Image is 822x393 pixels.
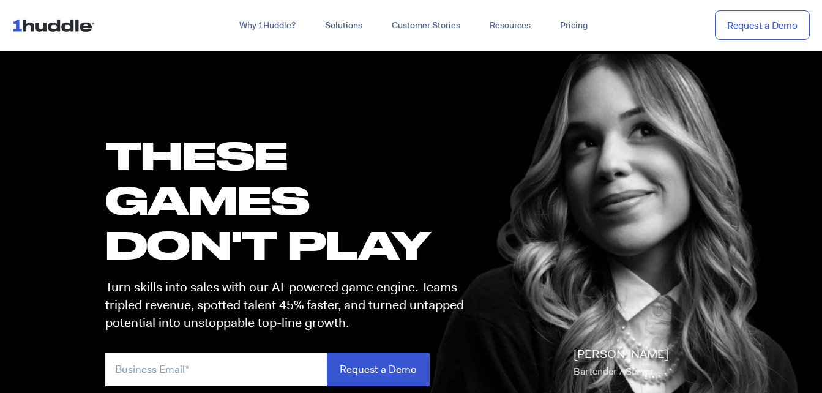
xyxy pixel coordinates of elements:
p: Turn skills into sales with our AI-powered game engine. Teams tripled revenue, spotted talent 45%... [105,279,475,332]
input: Request a Demo [327,353,430,386]
img: ... [12,13,100,37]
a: Resources [475,15,545,37]
a: Customer Stories [377,15,475,37]
a: Request a Demo [715,10,810,40]
a: Solutions [310,15,377,37]
a: Why 1Huddle? [225,15,310,37]
span: Bartender / Server [574,365,654,378]
h1: these GAMES DON'T PLAY [105,133,475,268]
input: Business Email* [105,353,327,386]
a: Pricing [545,15,602,37]
p: [PERSON_NAME] [574,346,668,380]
